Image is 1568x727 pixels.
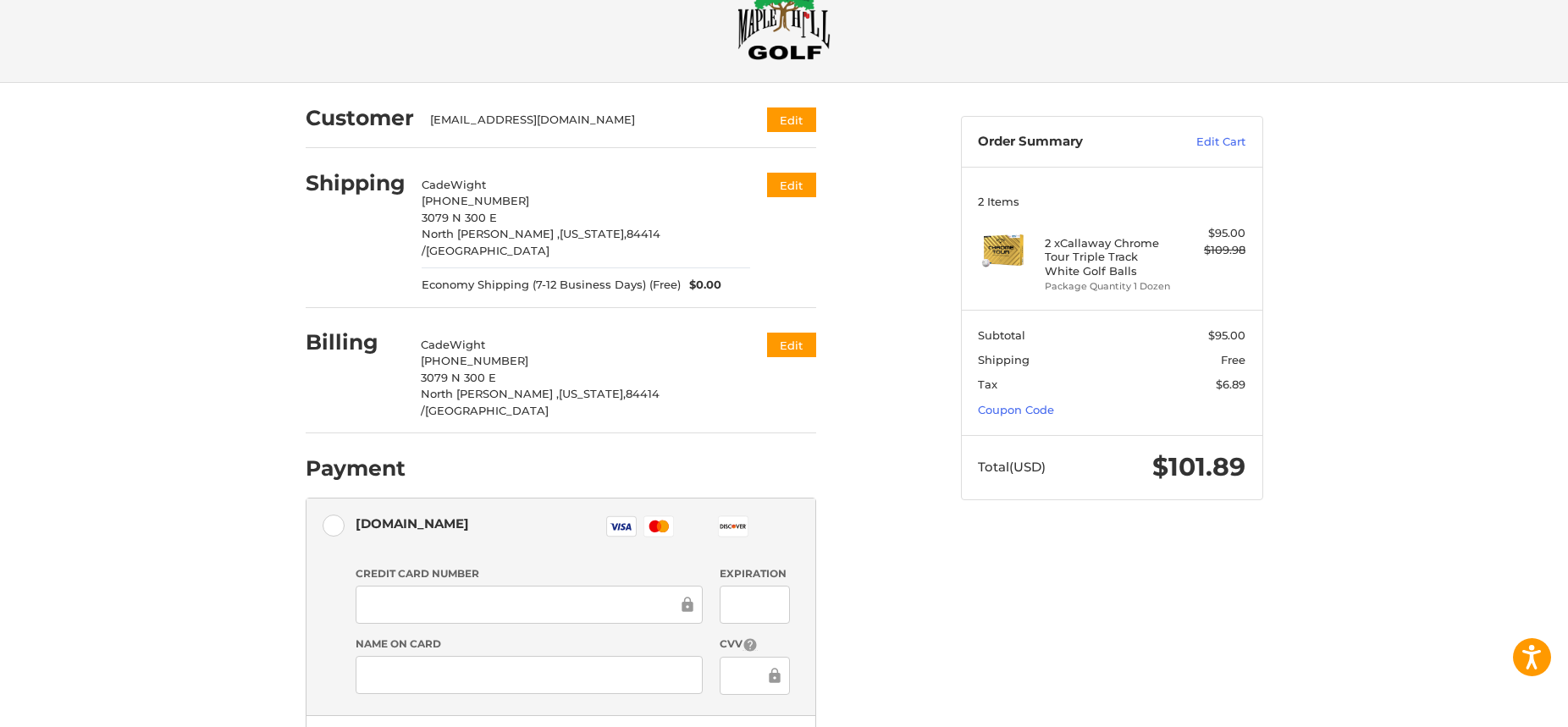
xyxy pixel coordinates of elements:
[978,377,997,391] span: Tax
[1208,328,1245,342] span: $95.00
[450,338,485,351] span: Wight
[560,227,627,240] span: [US_STATE],
[422,194,529,207] span: [PHONE_NUMBER]
[1179,242,1245,259] div: $109.98
[425,404,549,417] span: [GEOGRAPHIC_DATA]
[306,170,406,196] h2: Shipping
[978,353,1030,366] span: Shipping
[978,134,1160,151] h3: Order Summary
[978,403,1054,416] a: Coupon Code
[306,105,414,131] h2: Customer
[422,227,560,240] span: North [PERSON_NAME] ,
[978,328,1025,342] span: Subtotal
[421,338,450,351] span: Cade
[306,329,405,355] h2: Billing
[356,509,469,537] div: [DOMAIN_NAME]
[767,333,816,357] button: Edit
[978,195,1245,208] h3: 2 Items
[306,455,406,482] h2: Payment
[1045,236,1174,278] h4: 2 x Callaway Chrome Tour Triple Track White Golf Balls
[720,566,790,581] label: Expiration
[1221,353,1245,366] span: Free
[450,178,486,191] span: Wight
[559,387,626,400] span: [US_STATE],
[681,277,721,294] span: $0.00
[422,227,660,257] span: 84414 /
[421,371,496,384] span: 3079 N 300 E
[426,244,549,257] span: [GEOGRAPHIC_DATA]
[767,107,816,132] button: Edit
[1160,134,1245,151] a: Edit Cart
[1179,225,1245,242] div: $95.00
[1045,279,1174,294] li: Package Quantity 1 Dozen
[430,112,734,129] div: [EMAIL_ADDRESS][DOMAIN_NAME]
[422,277,681,294] span: Economy Shipping (7-12 Business Days) (Free)
[421,387,660,417] span: 84414 /
[767,173,816,197] button: Edit
[422,211,497,224] span: 3079 N 300 E
[720,636,790,653] label: CVV
[356,566,703,581] label: Credit Card Number
[978,459,1046,475] span: Total (USD)
[421,354,528,367] span: [PHONE_NUMBER]
[1152,451,1245,482] span: $101.89
[1216,377,1245,391] span: $6.89
[356,636,703,652] label: Name on Card
[422,178,450,191] span: Cade
[421,387,559,400] span: North [PERSON_NAME] ,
